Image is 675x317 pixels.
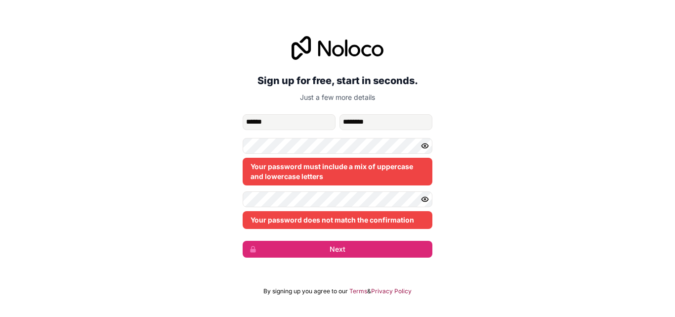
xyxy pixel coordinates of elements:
[243,92,432,102] p: Just a few more details
[263,287,348,295] span: By signing up you agree to our
[243,114,336,130] input: given-name
[243,138,432,154] input: Password
[243,211,432,229] div: Your password does not match the confirmation
[367,287,371,295] span: &
[243,158,432,185] div: Your password must include a mix of uppercase and lowercase letters
[243,191,432,207] input: Confirm password
[339,114,432,130] input: family-name
[243,241,432,258] button: Next
[349,287,367,295] a: Terms
[243,72,432,90] h2: Sign up for free, start in seconds.
[371,287,412,295] a: Privacy Policy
